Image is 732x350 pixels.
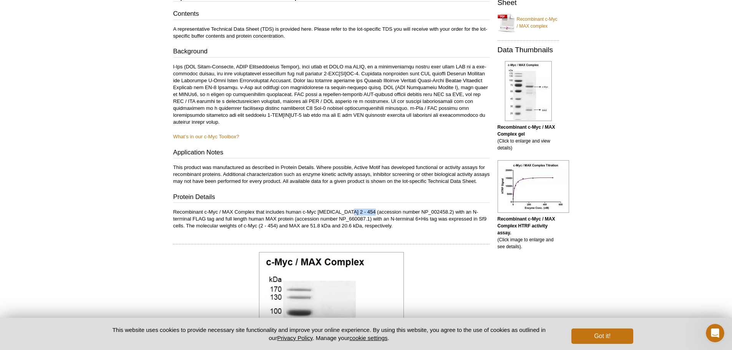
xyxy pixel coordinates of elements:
b: Recombinant c-Myc / MAX Complex HTRF activity assay. [498,216,555,236]
p: (Click image to enlarge and see details). [498,216,559,250]
button: Got it! [571,328,633,344]
h3: Background [173,47,490,58]
a: Recombinant c-Myc / MAX complex [498,11,559,34]
h3: Contents [173,9,490,20]
h3: Protein Details [173,192,490,203]
p: l-Ips (DOL Sitam-Consecte, ADIP Elitseddoeius Tempor), inci utlab et DOLO ma ALIQ, en a minimveni... [173,63,490,126]
p: Recombinant c-Myc / MAX Complex that includes human c-Myc [MEDICAL_DATA] 2 - 454 (accession numbe... [173,209,490,229]
a: What’s in our c-Myc Toolbox? [173,134,239,139]
button: cookie settings [349,335,387,341]
iframe: Intercom live chat [706,324,724,342]
p: This website uses cookies to provide necessary site functionality and improve your online experie... [99,326,559,342]
a: Privacy Policy [277,335,312,341]
img: Recombinant c-Myc / MAX Complex gel [505,61,552,121]
h3: Application Notes [173,148,490,159]
h2: Data Thumbnails [498,46,559,53]
p: A representative Technical Data Sheet (TDS) is provided here. Please refer to the lot-specific TD... [173,26,490,40]
img: <b>Recombinant c-Myc / MAX Complex HTRF activity assay.<b> [498,160,569,213]
b: Recombinant c-Myc / MAX Complex gel [498,124,555,137]
p: This product was manufactured as described in Protein Details. Where possible, Active Motif has d... [173,164,490,185]
p: (Click to enlarge and view details) [498,124,559,151]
